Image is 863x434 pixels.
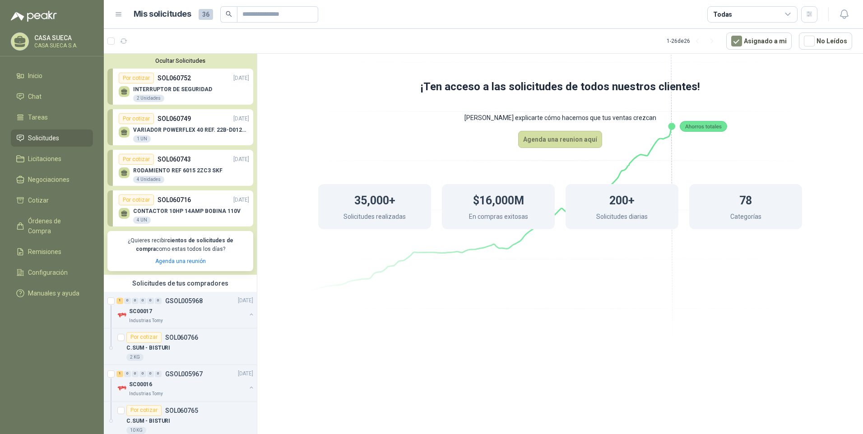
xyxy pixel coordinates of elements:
p: En compras exitosas [469,212,528,224]
div: 1 UN [133,135,151,143]
a: Manuales y ayuda [11,285,93,302]
a: Solicitudes [11,129,93,147]
h1: $16,000M [473,189,524,209]
p: ¿Quieres recibir como estas todos los días? [113,236,248,254]
img: Company Logo [116,310,127,321]
div: Solicitudes de tus compradores [104,275,257,292]
div: 4 UN [133,217,151,224]
button: Agenda una reunion aquí [518,131,602,148]
a: Órdenes de Compra [11,212,93,240]
p: Solicitudes realizadas [343,212,406,224]
a: Agenda una reunión [155,258,206,264]
div: 0 [139,371,146,377]
p: [DATE] [233,155,249,164]
span: 36 [199,9,213,20]
p: SOL060743 [158,154,191,164]
p: SOL060716 [158,195,191,205]
p: [DATE] [233,115,249,123]
a: Cotizar [11,192,93,209]
p: [DATE] [238,296,253,305]
span: Inicio [28,71,42,81]
p: SC00016 [129,380,152,389]
div: 0 [155,298,162,304]
span: Cotizar [28,195,49,205]
div: Por cotizar [126,405,162,416]
p: RODAMIENTO REF 6015 2ZC3 SKF [133,167,223,174]
div: 0 [147,298,154,304]
a: Por cotizarSOL060749[DATE] VARIADOR POWERFLEX 40 REF. 22B-D012N1041 UN [107,109,253,145]
p: [DATE] [233,74,249,83]
p: SOL060766 [165,334,198,341]
p: Industrias Tomy [129,317,163,324]
div: 0 [124,298,131,304]
p: CONTACTOR 10HP 14AMP BOBINA 110V [133,208,241,214]
a: Negociaciones [11,171,93,188]
div: 4 Unidades [133,176,164,183]
a: Chat [11,88,93,105]
div: 0 [124,371,131,377]
p: [DATE] [238,369,253,378]
h1: Mis solicitudes [134,8,191,21]
h1: ¡Ten acceso a las solicitudes de todos nuestros clientes! [282,78,838,96]
div: Por cotizar [119,73,154,83]
div: Ocultar SolicitudesPor cotizarSOL060752[DATE] INTERRUPTOR DE SEGURIDAD2 UnidadesPor cotizarSOL060... [104,54,257,275]
span: Manuales y ayuda [28,288,79,298]
p: C.SUM - BISTURI [126,417,170,425]
div: 2 Unidades [133,95,164,102]
span: Tareas [28,112,48,122]
div: 0 [139,298,146,304]
img: Logo peakr [11,11,57,22]
h1: 35,000+ [354,189,395,209]
p: CASA SUECA S.A. [34,43,91,48]
span: Remisiones [28,247,61,257]
b: cientos de solicitudes de compra [136,237,233,252]
div: 1 [116,298,123,304]
h1: 200+ [609,189,635,209]
div: Por cotizar [126,332,162,343]
button: Asignado a mi [726,32,792,50]
p: C.SUM - BISTURI [126,344,170,352]
a: Configuración [11,264,93,281]
h1: 78 [739,189,752,209]
div: 0 [155,371,162,377]
button: No Leídos [799,32,852,50]
div: 0 [147,371,154,377]
a: Por cotizarSOL060766C.SUM - BISTURI2 KG [104,328,257,365]
div: 10 KG [126,427,146,434]
div: Por cotizar [119,194,154,205]
span: search [226,11,232,17]
p: CASA SUECA [34,35,91,41]
a: Por cotizarSOL060716[DATE] CONTACTOR 10HP 14AMP BOBINA 110V4 UN [107,190,253,226]
div: 1 - 26 de 26 [667,34,719,48]
div: 1 [116,371,123,377]
div: 0 [132,371,139,377]
a: Tareas [11,109,93,126]
p: [DATE] [233,196,249,204]
a: Por cotizarSOL060743[DATE] RODAMIENTO REF 6015 2ZC3 SKF4 Unidades [107,150,253,186]
span: Negociaciones [28,175,70,185]
p: GSOL005968 [165,298,203,304]
div: Todas [713,9,732,19]
p: SOL060752 [158,73,191,83]
a: 1 0 0 0 0 0 GSOL005968[DATE] Company LogoSC00017Industrias Tomy [116,295,255,324]
p: Solicitudes diarias [596,212,648,224]
div: 0 [132,298,139,304]
span: Chat [28,92,42,102]
div: Por cotizar [119,113,154,124]
a: 1 0 0 0 0 0 GSOL005967[DATE] Company LogoSC00016Industrias Tomy [116,369,255,397]
p: SC00017 [129,307,152,316]
p: VARIADOR POWERFLEX 40 REF. 22B-D012N104 [133,127,249,133]
span: Licitaciones [28,154,61,164]
span: Configuración [28,268,68,277]
div: 2 KG [126,354,144,361]
p: Categorías [730,212,761,224]
p: Industrias Tomy [129,390,163,397]
a: Inicio [11,67,93,84]
a: Por cotizarSOL060752[DATE] INTERRUPTOR DE SEGURIDAD2 Unidades [107,69,253,105]
p: [PERSON_NAME] explicarte cómo hacemos que tus ventas crezcan [282,105,838,131]
a: Licitaciones [11,150,93,167]
a: Remisiones [11,243,93,260]
span: Solicitudes [28,133,59,143]
img: Company Logo [116,383,127,394]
